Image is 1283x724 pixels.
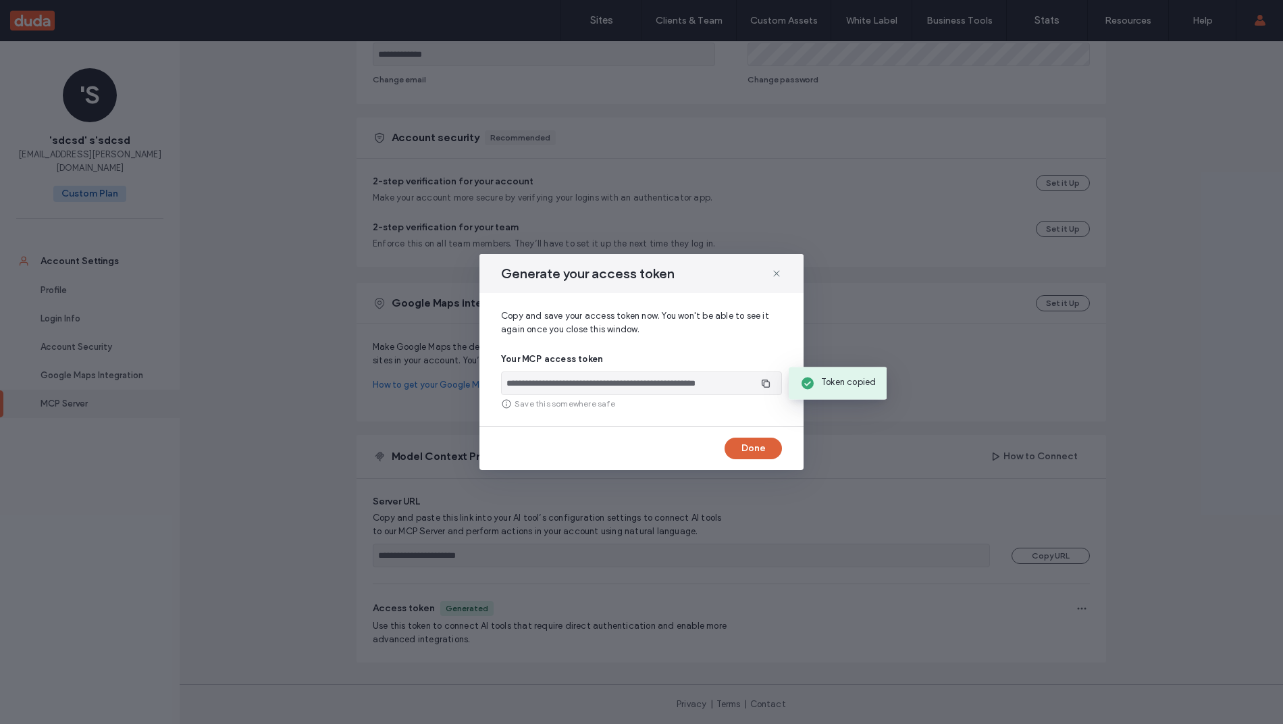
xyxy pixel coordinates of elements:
[501,353,603,366] span: Your MCP access token
[821,376,876,389] span: Token copied
[501,265,675,282] span: Generate your access token
[501,309,782,336] span: Copy and save your access token now. You won't be able to see it again once you close this window.
[725,438,782,459] button: Done
[501,398,782,410] span: Save this somewhere safe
